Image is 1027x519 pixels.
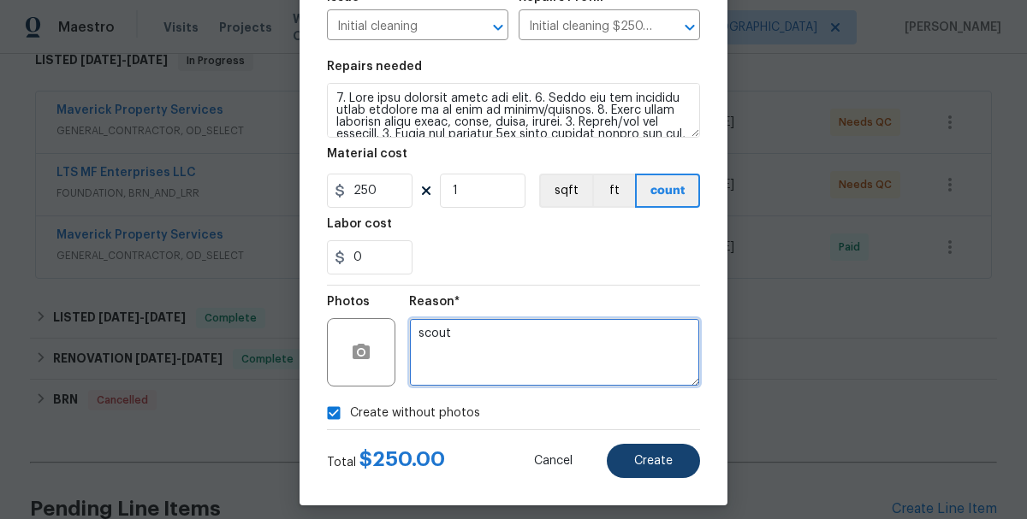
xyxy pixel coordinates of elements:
[327,451,445,471] div: Total
[409,318,700,386] textarea: scout
[486,15,510,39] button: Open
[327,296,370,308] h5: Photos
[359,449,445,469] span: $ 250.00
[327,61,422,73] h5: Repairs needed
[534,455,573,468] span: Cancel
[678,15,702,39] button: Open
[592,174,635,208] button: ft
[409,296,460,308] h5: Reason*
[634,455,673,468] span: Create
[327,148,407,160] h5: Material cost
[539,174,592,208] button: sqft
[350,404,480,422] span: Create without photos
[607,444,700,478] button: Create
[327,83,700,138] textarea: 7. Lore ipsu dolorsit ametc adi elit. 6. Seddo eiu tem incididu utlab etdolore ma al enim ad mini...
[507,444,600,478] button: Cancel
[635,174,700,208] button: count
[327,218,392,230] h5: Labor cost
